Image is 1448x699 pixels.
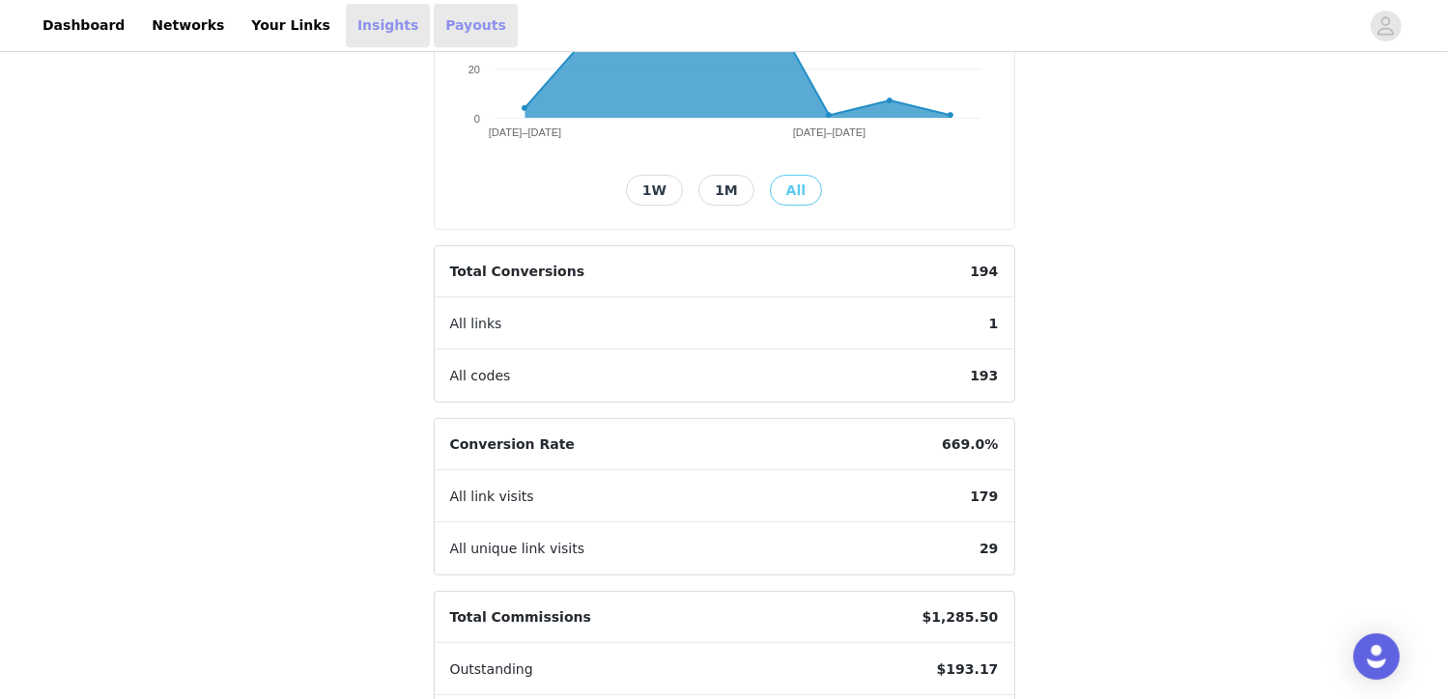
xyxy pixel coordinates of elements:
span: $1,285.50 [907,592,1014,643]
span: All links [435,298,518,349]
span: Total Conversions [435,246,601,297]
div: avatar [1377,11,1395,42]
a: Your Links [240,4,342,47]
div: Open Intercom Messenger [1353,633,1400,680]
text: 0 [473,113,479,125]
span: 1 [974,298,1014,349]
a: Networks [140,4,236,47]
text: [DATE]–[DATE] [488,126,560,138]
span: All unique link visits [435,523,601,574]
button: 1M [698,175,754,206]
span: 669.0% [926,419,1013,470]
span: All link visits [435,471,550,522]
span: Conversion Rate [435,419,590,470]
span: $193.17 [922,644,1014,695]
button: All [770,175,822,206]
text: 20 [468,64,479,75]
span: 193 [954,350,1013,402]
a: Dashboard [31,4,136,47]
span: 194 [954,246,1013,297]
a: Payouts [434,4,518,47]
a: Insights [346,4,430,47]
span: Outstanding [435,644,549,695]
span: 179 [954,471,1013,522]
span: Total Commissions [435,592,607,643]
button: 1W [626,175,683,206]
text: [DATE]–[DATE] [792,126,865,138]
span: 29 [964,523,1013,574]
span: All codes [435,350,526,402]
